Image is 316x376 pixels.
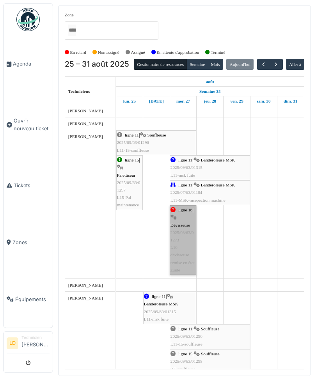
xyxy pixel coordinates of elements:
span: 2025/09/63/01296 [170,334,202,339]
a: 31 août 2025 [282,96,299,106]
div: | [170,181,249,204]
span: ligne 11 [178,158,192,162]
div: | [170,325,249,348]
span: Palettiseur [117,173,135,177]
span: L11-MSK-insepection machine [170,198,225,202]
label: Zone [65,12,74,18]
a: 29 août 2025 [228,96,245,106]
button: Mois [208,59,223,70]
span: Banderoleuse MSK [201,158,235,162]
button: Aller à [286,59,304,70]
span: Banderoleuse MSK [144,302,178,306]
div: | [170,156,249,179]
a: 28 août 2025 [202,96,218,106]
span: Zones [12,239,50,246]
span: Souffleuse [201,326,220,331]
button: Aujourd'hui [226,59,254,70]
a: 26 août 2025 [147,96,166,106]
span: 2025/09/63/01297 [117,180,140,192]
span: ligne 11 [152,294,166,299]
span: 2025/07/63/01104 [170,190,202,195]
button: Précédent [257,59,270,70]
span: L11-msk fuite [170,173,195,177]
span: L11-15-souffleuse [117,148,149,153]
span: Souffleuse [201,351,220,356]
span: [PERSON_NAME] [68,283,103,287]
a: 25 août 2025 [121,96,138,106]
span: 2025/09/63/01315 [170,165,202,170]
div: | [117,131,195,154]
label: Terminé [211,49,225,56]
a: Semaine 35 [197,87,222,96]
span: ligne 11 [178,326,192,331]
span: Tickets [14,182,50,189]
span: [PERSON_NAME] [68,121,103,126]
span: L11-msk fuite [144,317,169,321]
span: Équipements [15,296,50,303]
span: ligne 11 [178,183,192,187]
span: [PERSON_NAME] [68,134,103,139]
label: En retard [70,49,86,56]
label: Assigné [131,49,145,56]
span: ligne 11 [125,133,139,137]
label: En attente d'approbation [156,49,199,56]
span: Ouvrir nouveau ticket [14,117,50,132]
a: Zones [4,214,53,271]
a: Agenda [4,35,53,92]
li: LD [7,337,18,349]
a: Équipements [4,271,53,328]
span: 2025/09/63/01298 [170,359,202,364]
div: Technicien [21,335,50,341]
a: 30 août 2025 [255,96,273,106]
div: | [170,350,249,373]
div: | [117,156,142,209]
button: Gestionnaire de ressources [134,59,187,70]
span: Souffleuse [147,133,166,137]
span: L11-15-souffleuse [170,342,202,346]
h2: 25 – 31 août 2025 [65,60,129,69]
span: L15-Pal maintenance [117,195,139,207]
span: Banderoleuse MSK [201,183,235,187]
span: l15-souffleuse- [170,367,197,371]
input: Tous [68,25,76,36]
span: Techniciens [68,89,90,94]
div: | [144,293,195,323]
a: 25 août 2025 [204,77,216,87]
img: Badge_color-CXgf-gQk.svg [16,8,40,31]
span: 2025/09/63/01315 [144,309,176,314]
span: [PERSON_NAME] [68,108,103,113]
span: [PERSON_NAME] [68,296,103,300]
a: LD Technicien[PERSON_NAME] [7,335,50,353]
span: 2025/09/63/01296 [117,140,149,145]
label: Non assigné [98,49,119,56]
button: Semaine [186,59,208,70]
a: Ouvrir nouveau ticket [4,92,53,157]
a: Tickets [4,157,53,214]
li: [PERSON_NAME] [21,335,50,351]
span: Agenda [13,60,50,67]
button: Suivant [270,59,282,70]
span: ligne 15 [125,158,139,162]
span: ligne 15 [178,351,192,356]
a: 27 août 2025 [174,96,192,106]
